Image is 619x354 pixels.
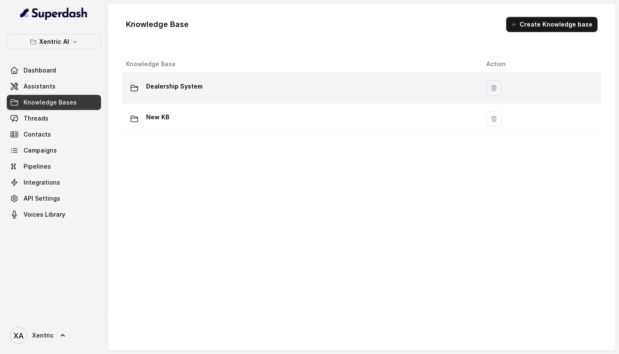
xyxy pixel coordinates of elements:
span: Contacts [24,130,51,139]
a: Xentric [7,324,101,347]
a: Threads [7,111,101,126]
th: Action [480,56,601,73]
span: Pipelines [24,162,51,171]
span: Xentric [32,331,53,340]
p: New KB [146,110,169,124]
span: Knowledge Bases [24,98,77,107]
a: Campaigns [7,143,101,158]
a: Assistants [7,79,101,94]
text: XA [13,331,24,340]
span: Integrations [24,178,60,187]
button: Xentric AI [7,34,101,49]
p: Xentric AI [39,37,69,47]
span: Dashboard [24,66,56,75]
button: Create Knowledge base [506,17,598,32]
span: Campaigns [24,146,57,155]
span: Voices Library [24,210,65,219]
a: Dashboard [7,63,101,78]
p: Dealership System [146,80,203,93]
a: Contacts [7,127,101,142]
span: API Settings [24,194,60,203]
th: Knowledge Base [123,56,480,73]
span: Assistants [24,82,56,91]
span: Threads [24,114,48,123]
a: API Settings [7,191,101,206]
img: light.svg [20,7,88,20]
a: Pipelines [7,159,101,174]
h1: Knowledge Base [126,18,189,31]
a: Knowledge Bases [7,95,101,110]
a: Integrations [7,175,101,190]
a: Voices Library [7,207,101,222]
